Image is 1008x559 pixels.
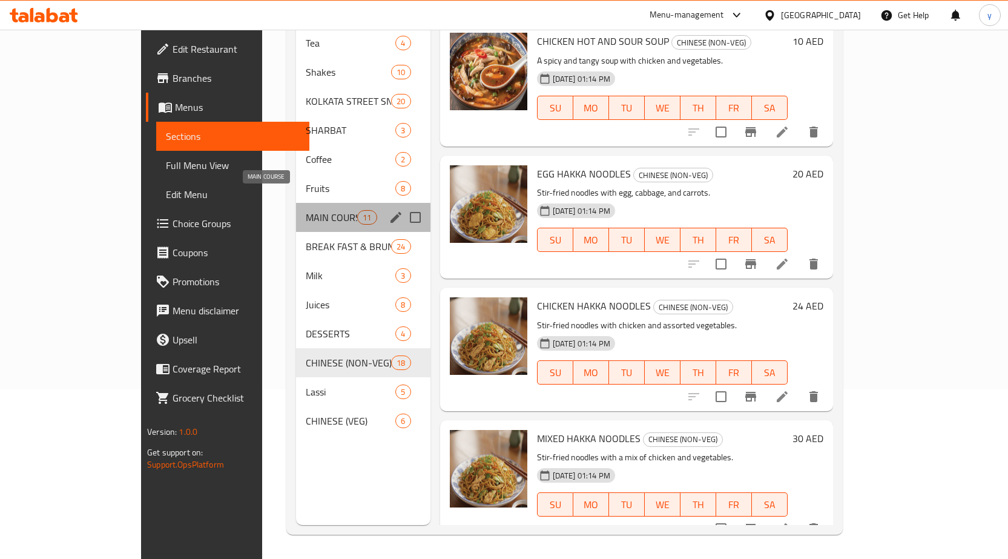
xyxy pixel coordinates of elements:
div: CHINESE (NON-VEG) [643,432,723,447]
a: Branches [146,64,309,93]
button: SA [752,96,788,120]
span: Coupons [173,245,300,260]
span: SA [757,231,783,249]
button: SU [537,228,573,252]
button: SA [752,360,788,385]
span: TH [685,496,711,514]
button: WE [645,492,680,517]
div: items [395,268,410,283]
span: WE [650,496,676,514]
img: CHICKEN HOT AND SOUR SOUP [450,33,527,110]
span: Full Menu View [166,158,300,173]
span: SA [757,364,783,382]
a: Upsell [146,325,309,354]
a: Menus [146,93,309,122]
span: 1.0.0 [179,424,197,440]
div: Tea4 [296,28,430,58]
span: Lassi [306,385,396,399]
span: 8 [396,183,410,194]
div: items [395,152,410,167]
span: Select to update [708,516,734,541]
span: DESSERTS [306,326,396,341]
div: MAIN COURSE11edit [296,203,430,232]
button: TU [609,360,645,385]
span: CHINESE (NON-VEG) [644,432,722,446]
span: 5 [396,386,410,398]
a: Coverage Report [146,354,309,383]
button: MO [573,492,609,517]
span: FR [721,364,747,382]
span: SU [542,496,568,514]
span: [DATE] 01:14 PM [548,205,615,217]
span: SA [757,496,783,514]
div: Juices8 [296,290,430,319]
span: Select to update [708,384,734,409]
span: [DATE] 01:14 PM [548,73,615,85]
span: WE [650,231,676,249]
span: Juices [306,297,396,312]
span: TU [614,231,640,249]
div: items [395,414,410,428]
span: Coffee [306,152,396,167]
button: SU [537,492,573,517]
span: FR [721,99,747,117]
p: Stir-fried noodles with egg, cabbage, and carrots. [537,185,788,200]
span: 4 [396,328,410,340]
span: 18 [392,357,410,369]
div: CHINESE (NON-VEG) [653,300,733,314]
span: SHARBAT [306,123,396,137]
a: Edit menu item [775,125,789,139]
button: WE [645,360,680,385]
div: items [357,210,377,225]
div: DESSERTS4 [296,319,430,348]
span: FR [721,231,747,249]
span: 8 [396,299,410,311]
div: CHINESE (NON-VEG) [671,35,751,50]
a: Edit Menu [156,180,309,209]
h6: 20 AED [792,165,823,182]
span: WE [650,99,676,117]
span: MO [578,99,604,117]
p: Stir-fried noodles with chicken and assorted vegetables. [537,318,788,333]
button: delete [799,514,828,543]
span: CHICKEN HAKKA NOODLES [537,297,651,315]
span: TU [614,99,640,117]
p: A spicy and tangy soup with chicken and vegetables. [537,53,788,68]
a: Promotions [146,267,309,296]
span: CHICKEN HOT AND SOUR SOUP [537,32,669,50]
div: Fruits8 [296,174,430,203]
button: MO [573,96,609,120]
span: 20 [392,96,410,107]
a: Edit Restaurant [146,35,309,64]
div: items [395,385,410,399]
a: Coupons [146,238,309,267]
h6: 30 AED [792,430,823,447]
span: CHINESE (NON-VEG) [306,356,391,370]
a: Full Menu View [156,151,309,180]
span: Menus [175,100,300,114]
div: CHINESE (NON-VEG) [633,168,713,182]
div: KOLKATA STREET SNACKS [306,94,391,108]
div: [GEOGRAPHIC_DATA] [781,8,861,22]
div: items [395,297,410,312]
span: Select to update [708,251,734,277]
span: CHINESE (VEG) [306,414,396,428]
span: Edit Menu [166,187,300,202]
div: Shakes10 [296,58,430,87]
span: 24 [392,241,410,253]
span: CHINESE (NON-VEG) [634,168,713,182]
div: KOLKATA STREET SNACKS20 [296,87,430,116]
span: SA [757,99,783,117]
img: CHICKEN HAKKA NOODLES [450,297,527,375]
span: Coverage Report [173,362,300,376]
span: MO [578,231,604,249]
button: SU [537,96,573,120]
div: Tea [306,36,396,50]
span: SU [542,231,568,249]
button: delete [799,250,828,279]
span: Shakes [306,65,391,79]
